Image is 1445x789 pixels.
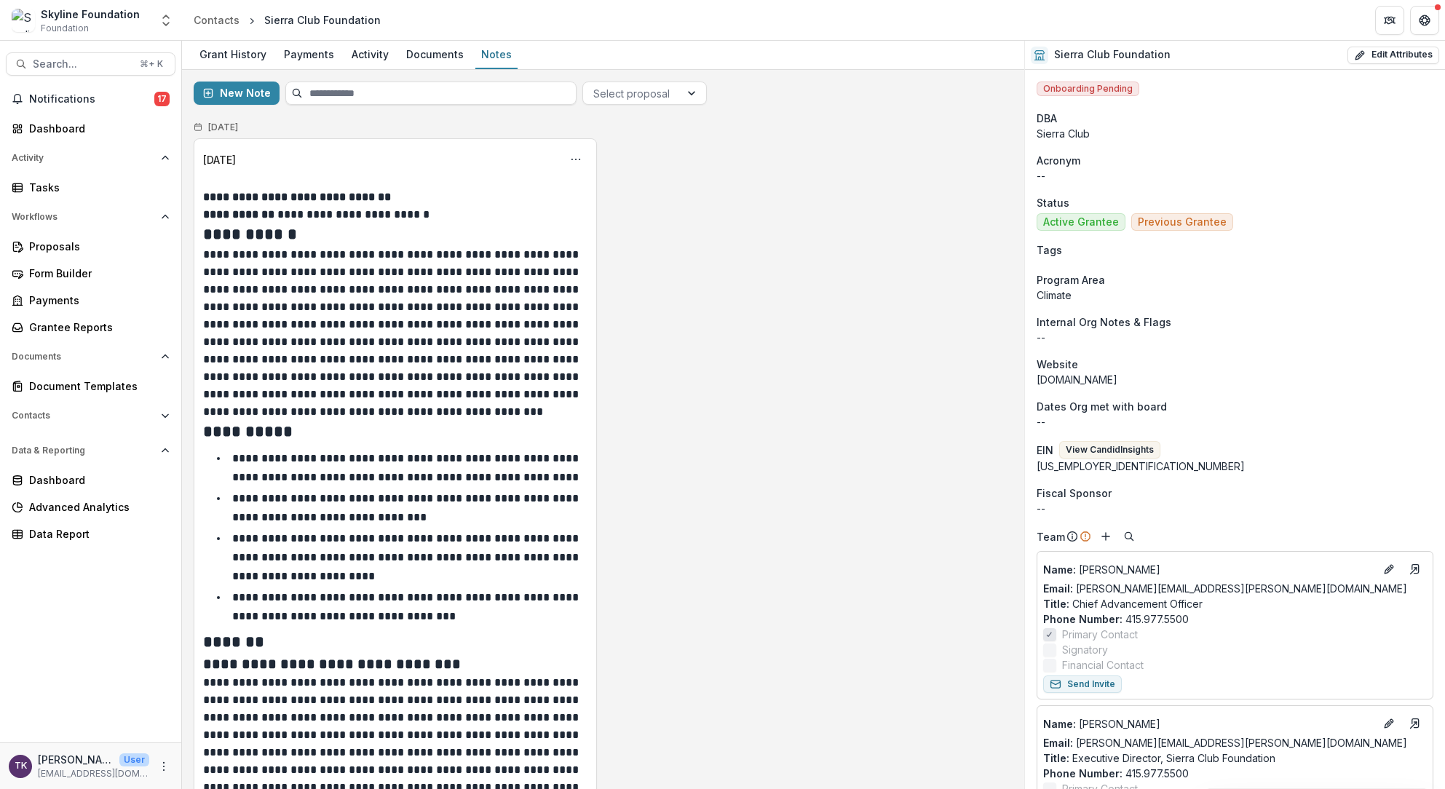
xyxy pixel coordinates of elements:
[1043,563,1076,576] span: Name :
[1037,414,1433,429] p: --
[6,315,175,339] a: Grantee Reports
[564,148,587,171] button: Options
[1043,767,1123,780] span: Phone Number :
[6,205,175,229] button: Open Workflows
[1037,195,1069,210] span: Status
[6,439,175,462] button: Open Data & Reporting
[6,261,175,285] a: Form Builder
[1062,657,1144,673] span: Financial Contact
[1054,49,1171,61] h2: Sierra Club Foundation
[12,352,155,362] span: Documents
[1347,47,1439,64] button: Edit Attributes
[346,44,395,65] div: Activity
[278,41,340,69] a: Payments
[1043,562,1374,577] p: [PERSON_NAME]
[15,761,27,771] div: Takeshi Kaji
[29,293,164,308] div: Payments
[12,153,155,163] span: Activity
[1037,501,1433,516] div: --
[278,44,340,65] div: Payments
[6,234,175,258] a: Proposals
[6,52,175,76] button: Search...
[1037,288,1433,303] p: Climate
[1043,216,1119,229] span: Active Grantee
[1043,716,1374,731] p: [PERSON_NAME]
[1037,443,1053,458] p: EIN
[475,41,518,69] a: Notes
[1404,712,1427,735] a: Go to contact
[33,58,131,71] span: Search...
[1037,272,1105,288] span: Program Area
[400,41,470,69] a: Documents
[1062,627,1138,642] span: Primary Contact
[1037,357,1078,372] span: Website
[194,12,239,28] div: Contacts
[1043,582,1073,595] span: Email:
[194,82,280,105] button: New Note
[1037,485,1112,501] span: Fiscal Sponsor
[188,9,245,31] a: Contacts
[1037,529,1065,544] p: Team
[12,445,155,456] span: Data & Reporting
[156,6,176,35] button: Open entity switcher
[346,41,395,69] a: Activity
[1062,642,1108,657] span: Signatory
[1043,598,1069,610] span: Title :
[6,374,175,398] a: Document Templates
[188,9,387,31] nav: breadcrumb
[1037,153,1080,168] span: Acronym
[1043,718,1076,730] span: Name :
[1043,611,1427,627] p: 415.977.5500
[1059,441,1160,459] button: View CandidInsights
[1380,715,1398,732] button: Edit
[1120,528,1138,545] button: Search
[1037,399,1167,414] span: Dates Org met with board
[1043,613,1123,625] span: Phone Number :
[1037,330,1433,345] p: --
[29,499,164,515] div: Advanced Analytics
[6,404,175,427] button: Open Contacts
[6,87,175,111] button: Notifications17
[12,212,155,222] span: Workflows
[29,180,164,195] div: Tasks
[29,239,164,254] div: Proposals
[264,12,381,28] div: Sierra Club Foundation
[208,122,238,132] h2: [DATE]
[400,44,470,65] div: Documents
[1043,596,1427,611] p: Chief Advancement Officer
[1043,750,1427,766] p: Executive Director, Sierra Club Foundation
[12,9,35,32] img: Skyline Foundation
[1043,581,1407,596] a: Email: [PERSON_NAME][EMAIL_ADDRESS][PERSON_NAME][DOMAIN_NAME]
[41,7,140,22] div: Skyline Foundation
[1037,168,1433,183] p: --
[1138,216,1227,229] span: Previous Grantee
[1037,111,1057,126] span: DBA
[1037,373,1117,386] a: [DOMAIN_NAME]
[29,121,164,136] div: Dashboard
[29,472,164,488] div: Dashboard
[1043,766,1427,781] p: 415.977.5500
[6,116,175,140] a: Dashboard
[6,175,175,199] a: Tasks
[29,526,164,542] div: Data Report
[29,320,164,335] div: Grantee Reports
[1043,716,1374,731] a: Name: [PERSON_NAME]
[6,146,175,170] button: Open Activity
[38,752,114,767] p: [PERSON_NAME]
[203,152,236,167] div: [DATE]
[1043,752,1069,764] span: Title :
[29,378,164,394] div: Document Templates
[1043,562,1374,577] a: Name: [PERSON_NAME]
[6,288,175,312] a: Payments
[12,411,155,421] span: Contacts
[1037,314,1171,330] span: Internal Org Notes & Flags
[154,92,170,106] span: 17
[194,41,272,69] a: Grant History
[38,767,149,780] p: [EMAIL_ADDRESS][DOMAIN_NAME]
[119,753,149,766] p: User
[29,266,164,281] div: Form Builder
[6,495,175,519] a: Advanced Analytics
[1043,737,1073,749] span: Email:
[1037,459,1433,474] div: [US_EMPLOYER_IDENTIFICATION_NUMBER]
[137,56,166,72] div: ⌘ + K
